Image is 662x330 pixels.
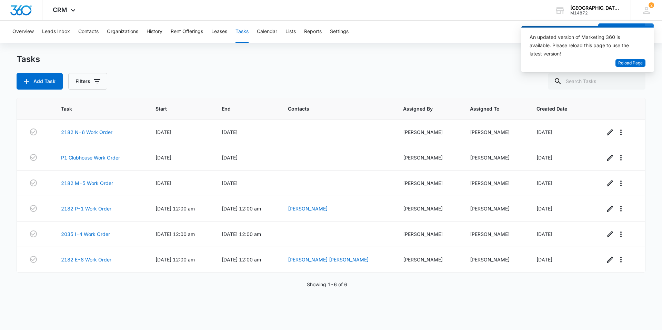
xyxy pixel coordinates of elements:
button: Reload Page [615,59,645,67]
span: [DATE] [536,206,552,212]
a: [PERSON_NAME] [PERSON_NAME] [288,257,369,262]
span: Task [61,105,129,112]
div: [PERSON_NAME] [403,179,453,187]
span: [DATE] [536,180,552,186]
a: 2182 P-1 Work Order [61,205,111,212]
input: Search Tasks [548,73,645,90]
button: Calendar [257,21,277,43]
button: Reports [304,21,322,43]
button: Leases [211,21,227,43]
a: 2182 E-8 Work Order [61,256,111,263]
a: 2182 N-6 Work Order [61,128,112,136]
button: History [147,21,162,43]
a: [PERSON_NAME] [288,206,328,212]
div: [PERSON_NAME] [470,230,520,238]
button: Add Contact [598,23,645,40]
button: Filters [68,73,107,90]
div: [PERSON_NAME] [403,256,453,263]
span: [DATE] 12:00 am [222,257,261,262]
a: 2182 M-5 Work Order [61,179,113,187]
button: Settings [330,21,349,43]
span: [DATE] [536,231,552,237]
span: [DATE] 12:00 am [156,257,195,262]
div: [PERSON_NAME] [470,205,520,212]
div: [PERSON_NAME] [470,256,520,263]
div: [PERSON_NAME] [403,154,453,161]
div: [PERSON_NAME] [403,205,453,212]
button: Overview [12,21,34,43]
div: notifications count [649,2,654,8]
a: P1 Clubhouse Work Order [61,154,120,161]
span: Contacts [288,105,377,112]
span: Start [156,105,195,112]
span: 2 [649,2,654,8]
span: [DATE] 12:00 am [222,231,261,237]
button: Tasks [235,21,249,43]
div: [PERSON_NAME] [403,230,453,238]
span: Created Date [536,105,578,112]
span: [DATE] [156,155,171,161]
button: Contacts [78,21,99,43]
p: Showing 1-6 of 6 [307,281,347,288]
div: [PERSON_NAME] [470,154,520,161]
div: [PERSON_NAME] [403,128,453,136]
button: Leads Inbox [42,21,70,43]
span: [DATE] [222,129,238,135]
span: [DATE] [222,155,238,161]
span: [DATE] 12:00 am [156,206,195,212]
span: [DATE] [222,180,238,186]
span: CRM [53,6,67,13]
span: [DATE] [156,129,171,135]
span: [DATE] [156,180,171,186]
span: [DATE] 12:00 am [222,206,261,212]
button: Add Task [17,73,63,90]
div: An updated version of Marketing 360 is available. Please reload this page to use the latest version! [530,33,637,58]
button: Rent Offerings [171,21,203,43]
div: account name [570,5,621,11]
button: Lists [285,21,296,43]
div: [PERSON_NAME] [470,179,520,187]
span: Assigned By [403,105,443,112]
a: 2035 I-4 Work Order [61,230,110,238]
div: account id [570,11,621,16]
div: [PERSON_NAME] [470,128,520,136]
span: [DATE] [536,257,552,262]
span: Assigned To [470,105,510,112]
span: [DATE] [536,129,552,135]
h1: Tasks [17,54,40,64]
span: [DATE] 12:00 am [156,231,195,237]
button: Organizations [107,21,138,43]
span: Reload Page [618,60,643,66]
span: [DATE] [536,155,552,161]
span: End [222,105,261,112]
